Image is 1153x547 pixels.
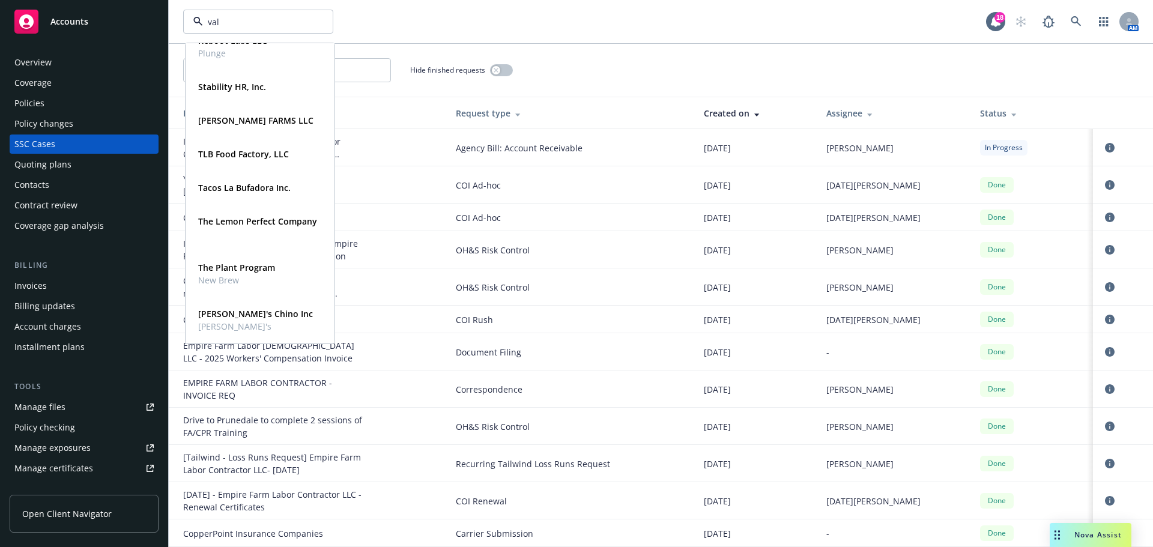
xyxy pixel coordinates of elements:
span: [PERSON_NAME] [826,142,894,154]
a: Invoices [10,276,159,295]
div: Account charges [14,317,81,336]
a: circleInformation [1103,382,1117,396]
div: Manage exposures [14,438,91,458]
span: Accounts [50,17,88,26]
strong: [PERSON_NAME]'s Chino Inc [198,308,313,319]
span: COI Ad-hoc [456,211,685,224]
span: [DATE] [704,458,731,470]
span: [DATE][PERSON_NAME] [826,179,921,192]
span: Carrier Submission [456,527,685,540]
span: OH&S Risk Control [456,281,685,294]
a: circleInformation [1103,494,1117,508]
a: Account charges [10,317,159,336]
a: Billing updates [10,297,159,316]
a: circleInformation [1103,312,1117,327]
span: [DATE] [704,142,731,154]
a: Accounts [10,5,159,38]
div: Quoting plans [14,155,71,174]
div: Created on [704,107,807,119]
strong: TLB Food Factory, LLC [198,148,289,160]
span: [DATE] [704,244,731,256]
span: [DATE] [704,313,731,326]
span: COI Ad-hoc [456,179,685,192]
span: [PERSON_NAME] [826,383,894,396]
span: Done [985,458,1009,469]
span: [DATE] [704,495,731,507]
div: Contacts [14,175,49,195]
a: Manage files [10,397,159,417]
span: [PERSON_NAME] [826,458,894,470]
span: [DATE][PERSON_NAME] [826,211,921,224]
a: Policy checking [10,418,159,437]
input: Filter by keyword [203,16,309,28]
span: Done [985,384,1009,394]
div: Complete IIPP overview training for members of the safety team via Zoom. [183,274,363,300]
a: Switch app [1092,10,1116,34]
div: - [826,346,961,358]
a: Overview [10,53,159,72]
a: SSC Cases [10,134,159,154]
div: Billing updates [14,297,75,316]
a: circleInformation [1103,419,1117,434]
div: Invoices [14,276,47,295]
span: Correspondence [456,383,685,396]
a: Manage exposures [10,438,159,458]
a: circleInformation [1103,280,1117,294]
a: circleInformation [1103,141,1117,155]
div: Manage files [14,397,65,417]
strong: Tacos La Bufadora Inc. [198,182,291,193]
a: Manage certificates [10,459,159,478]
div: Billing [10,259,159,271]
a: Report a Bug [1036,10,1061,34]
div: COI - DLSE, Registration Services [183,313,363,326]
span: [DATE] [704,383,731,396]
div: Empire Farm Labor Contractor LLC - 2025 Workers' Compensation Invoice [183,339,363,364]
span: Done [985,346,1009,357]
div: Policies [14,94,44,113]
div: Assignee [826,107,961,119]
span: [PERSON_NAME] [826,420,894,433]
span: [PERSON_NAME] [826,244,894,256]
a: Contacts [10,175,159,195]
div: - [826,527,961,540]
strong: The Plant Program [198,262,275,273]
a: Policy changes [10,114,159,133]
span: In Progress [985,142,1023,153]
div: [Tailwind - Loss Runs Request] Empire Farm Labor Contractor LLC- 2025-07-31 [183,451,363,476]
span: OH&S Risk Control [456,244,685,256]
a: circleInformation [1103,345,1117,359]
div: Contract review [14,196,77,215]
div: Status [980,107,1083,119]
div: Coverage gap analysis [14,216,104,235]
a: Coverage gap analysis [10,216,159,235]
div: SSC Cases [14,134,55,154]
span: Plunge [198,47,267,59]
span: [DATE] [704,179,731,192]
strong: [PERSON_NAME] FARMS LLC [198,115,313,126]
span: Done [985,244,1009,255]
span: [DATE] [704,211,731,224]
div: Installment plans [14,337,85,357]
a: circleInformation [1103,456,1117,471]
span: Nova Assist [1074,530,1122,540]
div: COI - Sun and Sands Enterprises, LLC [183,211,363,224]
div: Request name [183,107,437,119]
span: OH&S Risk Control [456,420,685,433]
span: [PERSON_NAME]'s [198,320,313,333]
div: Policy changes [14,114,73,133]
span: Document Filing [456,346,685,358]
a: circleInformation [1103,243,1117,257]
span: Done [985,180,1009,190]
div: Tools [10,381,159,393]
a: circleInformation [1103,178,1117,192]
div: Manage certificates [14,459,93,478]
strong: The Lemon Perfect Company [198,216,317,227]
div: CopperPoint Insurance Companies [183,527,363,540]
div: Overview [14,53,52,72]
div: Individually register 4 employees of Empire FLC to pesticide train the trainer session [183,237,363,262]
div: EMPIRE FARM LABOR CONTRACTOR - INVOICE REQ [183,376,363,402]
span: [DATE] [704,346,731,358]
span: [DATE] [704,527,731,540]
span: COI Rush [456,313,685,326]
